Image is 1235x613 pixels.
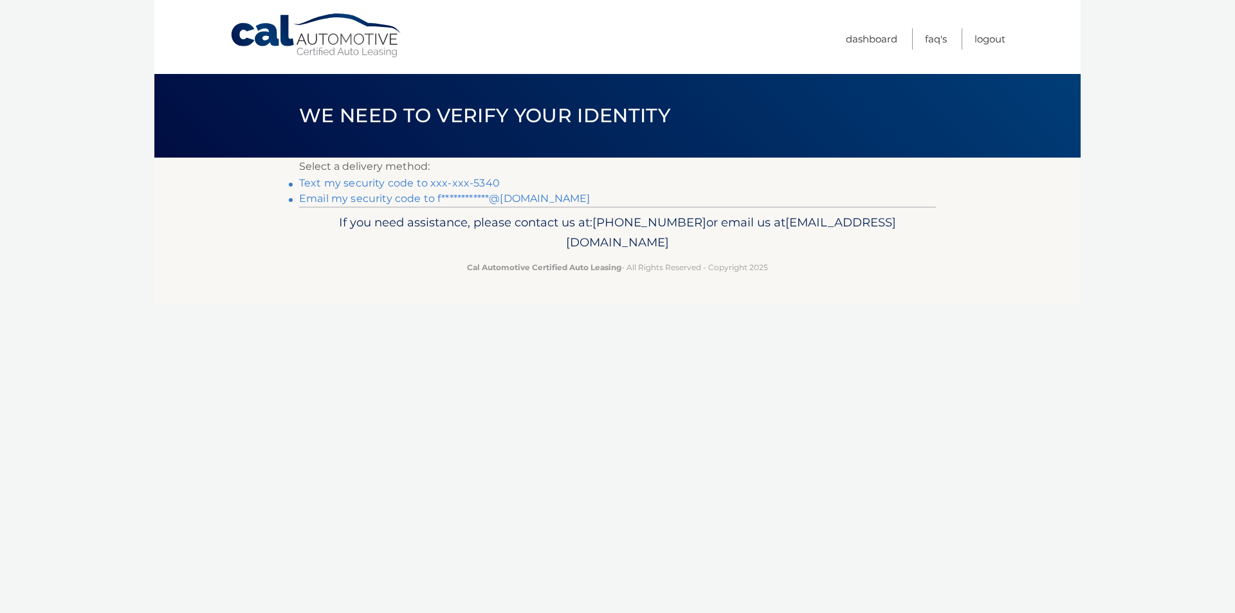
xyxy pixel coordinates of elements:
[974,28,1005,50] a: Logout
[846,28,897,50] a: Dashboard
[467,262,621,272] strong: Cal Automotive Certified Auto Leasing
[592,215,706,230] span: [PHONE_NUMBER]
[299,177,500,189] a: Text my security code to xxx-xxx-5340
[925,28,947,50] a: FAQ's
[230,13,403,59] a: Cal Automotive
[299,104,670,127] span: We need to verify your identity
[307,261,928,274] p: - All Rights Reserved - Copyright 2025
[307,212,928,253] p: If you need assistance, please contact us at: or email us at
[299,158,936,176] p: Select a delivery method:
